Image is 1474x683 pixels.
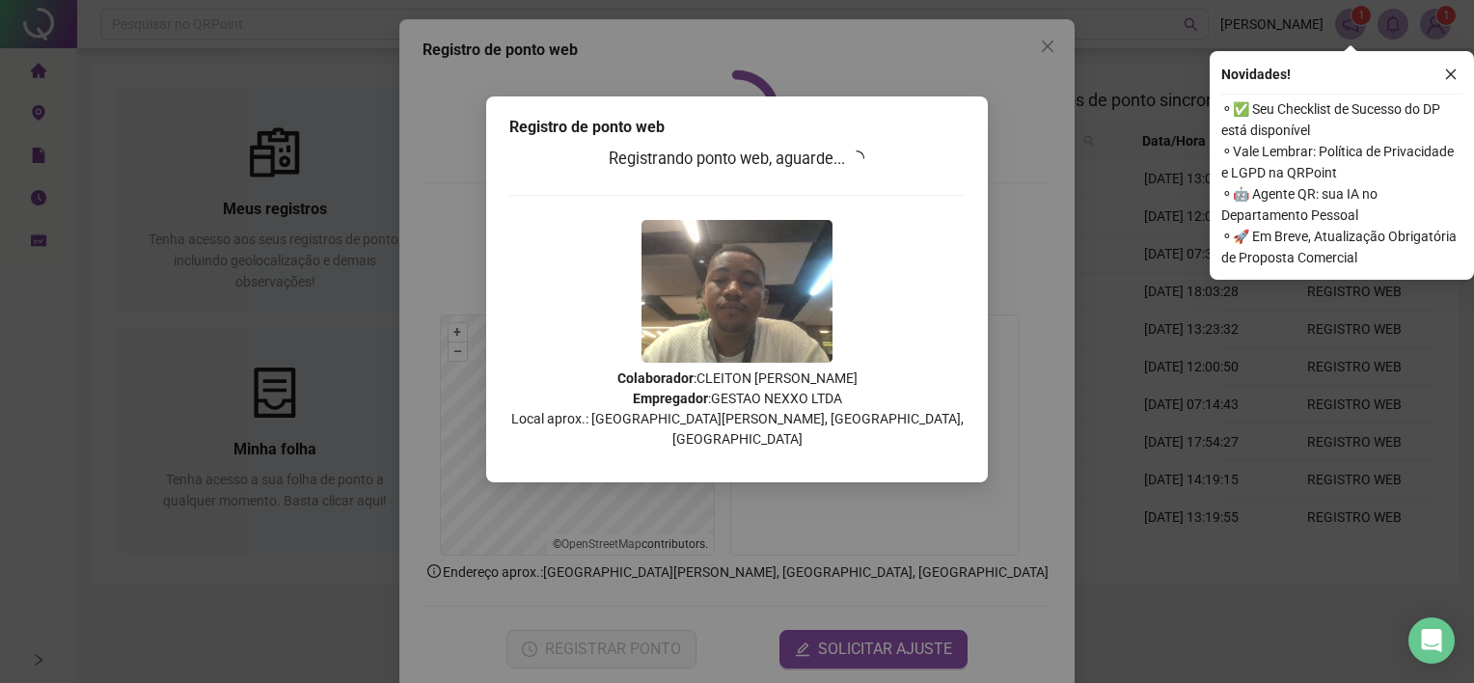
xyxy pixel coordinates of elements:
strong: Empregador [633,391,708,406]
p: : CLEITON [PERSON_NAME] : GESTAO NEXXO LTDA Local aprox.: [GEOGRAPHIC_DATA][PERSON_NAME], [GEOGRA... [509,369,965,450]
span: loading [847,149,867,169]
span: ⚬ Vale Lembrar: Política de Privacidade e LGPD na QRPoint [1221,141,1462,183]
div: Registro de ponto web [509,116,965,139]
span: close [1444,68,1458,81]
span: Novidades ! [1221,64,1291,85]
span: ⚬ 🚀 Em Breve, Atualização Obrigatória de Proposta Comercial [1221,226,1462,268]
strong: Colaborador [617,370,694,386]
span: ⚬ 🤖 Agente QR: sua IA no Departamento Pessoal [1221,183,1462,226]
h3: Registrando ponto web, aguarde... [509,147,965,172]
img: 2Q== [641,220,833,363]
span: ⚬ ✅ Seu Checklist de Sucesso do DP está disponível [1221,98,1462,141]
div: Open Intercom Messenger [1408,617,1455,664]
